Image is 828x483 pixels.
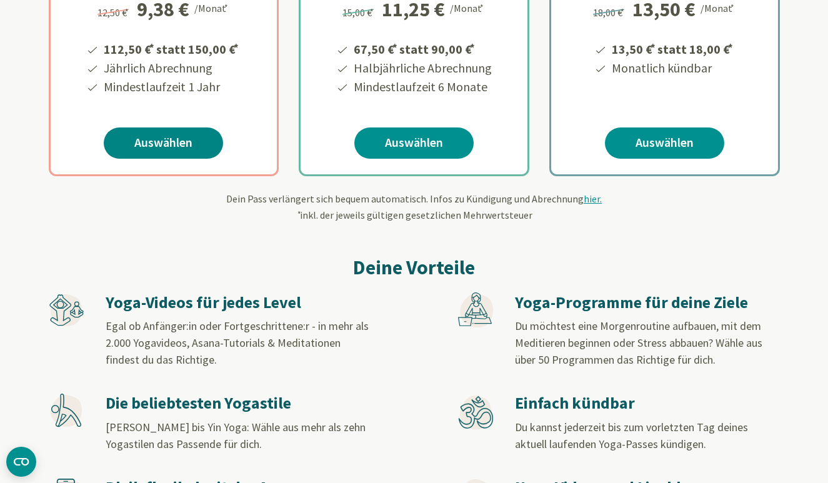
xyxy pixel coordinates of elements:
[610,59,735,77] li: Monatlich kündbar
[515,292,779,313] h3: Yoga-Programme für deine Ziele
[49,191,780,222] div: Dein Pass verlängert sich bequem automatisch. Infos zu Kündigung und Abrechnung
[352,37,492,59] li: 67,50 € statt 90,00 €
[106,393,369,414] h3: Die beliebtesten Yogastile
[352,77,492,96] li: Mindestlaufzeit 6 Monate
[342,6,376,19] span: 15,00 €
[515,319,762,367] span: Du möchtest eine Morgenroutine aufbauen, mit dem Meditieren beginnen oder Stress abbauen? Wähle a...
[354,127,474,159] a: Auswählen
[515,393,779,414] h3: Einfach kündbar
[593,6,626,19] span: 18,00 €
[49,252,780,282] h2: Deine Vorteile
[102,77,241,96] li: Mindestlaufzeit 1 Jahr
[515,420,748,451] span: Du kannst jederzeit bis zum vorletzten Tag deines aktuell laufenden Yoga-Passes kündigen.
[6,447,36,477] button: CMP-Widget öffnen
[104,127,223,159] a: Auswählen
[106,292,369,313] h3: Yoga-Videos für jedes Level
[106,420,366,451] span: [PERSON_NAME] bis Yin Yoga: Wähle aus mehr als zehn Yogastilen das Passende für dich.
[605,127,724,159] a: Auswählen
[584,192,602,205] span: hier.
[106,319,369,367] span: Egal ob Anfänger:in oder Fortgeschrittene:r - in mehr als 2.000 Yogavideos, Asana-Tutorials & Med...
[102,37,241,59] li: 112,50 € statt 150,00 €
[296,209,532,221] span: inkl. der jeweils gültigen gesetzlichen Mehrwertsteuer
[97,6,131,19] span: 12,50 €
[352,59,492,77] li: Halbjährliche Abrechnung
[102,59,241,77] li: Jährlich Abrechnung
[610,37,735,59] li: 13,50 € statt 18,00 €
